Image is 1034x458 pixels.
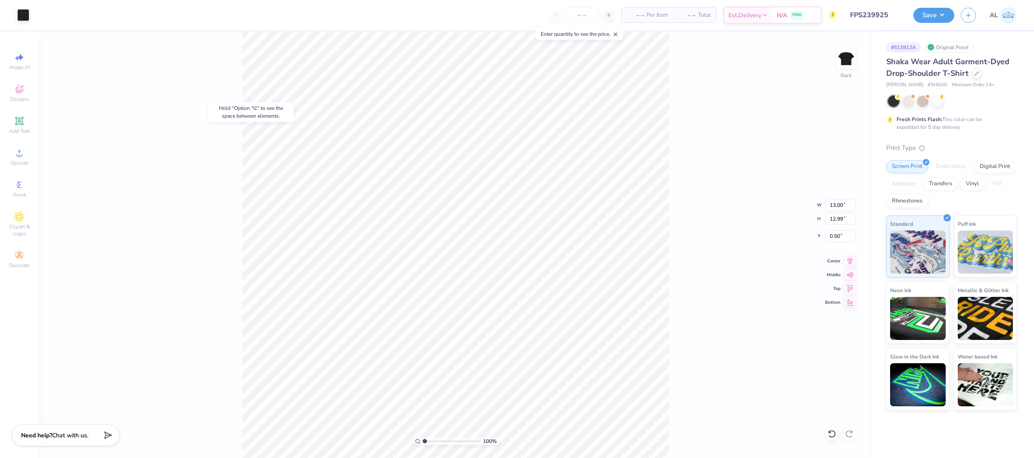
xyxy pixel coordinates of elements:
[886,160,928,173] div: Screen Print
[990,10,998,20] span: AL
[958,231,1013,274] img: Puff Ink
[483,437,497,445] span: 100 %
[886,143,1017,153] div: Print Type
[825,299,841,305] span: Bottom
[886,56,1009,78] span: Shaka Wear Adult Garment-Dyed Drop-Shoulder T-Shirt
[825,258,841,264] span: Center
[13,191,26,198] span: Greek
[931,160,972,173] div: Embroidery
[825,286,841,292] span: Top
[886,178,921,190] div: Applique
[952,81,995,89] span: Minimum Order: 24 +
[890,219,913,228] span: Standard
[990,7,1017,24] a: AL
[913,8,954,23] button: Save
[897,115,1003,131] div: This color can be expedited for 5 day delivery.
[960,178,984,190] div: Vinyl
[890,297,946,340] img: Neon Ink
[9,128,30,134] span: Add Text
[890,363,946,406] img: Glow in the Dark Ink
[928,81,947,89] span: # SHGDD
[838,50,855,67] img: Back
[678,11,695,20] span: – –
[647,11,668,20] span: Per Item
[825,272,841,278] span: Middle
[974,160,1016,173] div: Digital Print
[698,11,711,20] span: Total
[208,102,294,122] div: Hold “Option ⌥” to see the space between elements.
[890,352,939,361] span: Glow in the Dark Ink
[565,7,599,23] input: – –
[886,195,928,208] div: Rhinestones
[844,6,907,24] input: Untitled Design
[923,178,958,190] div: Transfers
[886,81,923,89] span: [PERSON_NAME]
[886,42,921,53] div: # 513912A
[792,12,801,18] span: FREE
[890,231,946,274] img: Standard
[958,297,1013,340] img: Metallic & Glitter Ink
[987,178,1007,190] div: Foil
[925,42,973,53] div: Original Proof
[897,116,942,123] strong: Fresh Prints Flash:
[958,286,1009,295] span: Metallic & Glitter Ink
[627,11,644,20] span: – –
[958,219,976,228] span: Puff Ink
[10,96,29,103] span: Designs
[841,72,852,79] div: Back
[890,286,911,295] span: Neon Ink
[1000,7,1017,24] img: Angela Legaspi
[4,223,34,237] span: Clipart & logos
[777,11,787,20] span: N/A
[9,64,30,71] span: Image AI
[11,159,28,166] span: Upload
[52,431,88,439] span: Chat with us.
[536,28,623,40] div: Enter quantity to see the price.
[729,11,761,20] span: Est. Delivery
[958,363,1013,406] img: Water based Ink
[9,262,30,269] span: Decorate
[958,352,997,361] span: Water based Ink
[21,431,52,439] strong: Need help?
